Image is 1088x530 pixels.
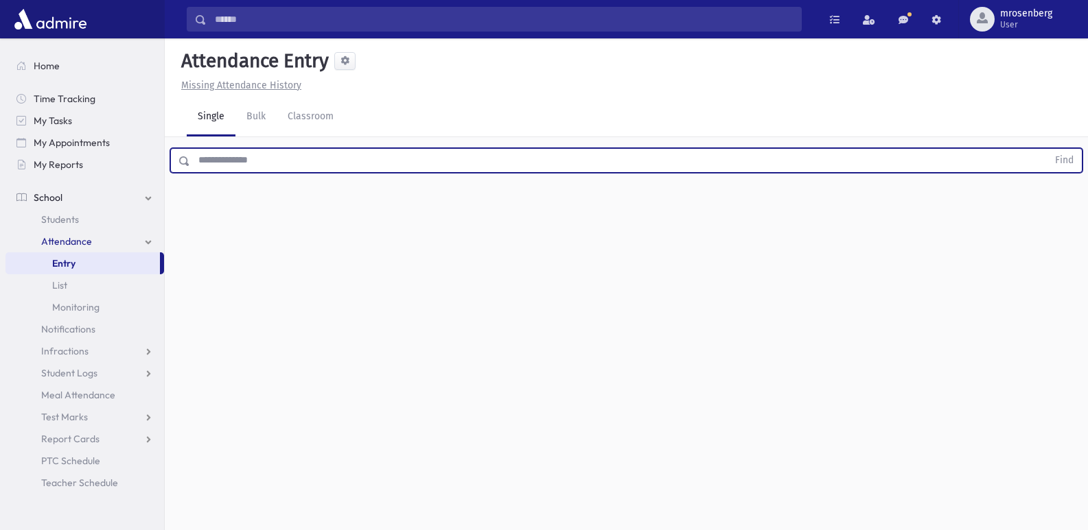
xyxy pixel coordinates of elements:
a: School [5,186,164,208]
span: My Tasks [34,115,72,127]
a: Test Marks [5,406,164,428]
a: My Tasks [5,110,164,132]
a: Notifications [5,318,164,340]
a: Monitoring [5,296,164,318]
a: Infractions [5,340,164,362]
a: My Appointments [5,132,164,154]
span: Notifications [41,323,95,335]
span: My Appointments [34,136,110,149]
span: Time Tracking [34,93,95,105]
u: Missing Attendance History [181,80,301,91]
img: AdmirePro [11,5,90,33]
a: Missing Attendance History [176,80,301,91]
span: Entry [52,257,76,269]
span: School [34,191,62,204]
span: Teacher Schedule [41,477,118,489]
a: Classroom [277,98,345,136]
span: Meal Attendance [41,389,115,401]
a: Attendance [5,230,164,252]
a: Bulk [235,98,277,136]
a: Student Logs [5,362,164,384]
a: Teacher Schedule [5,472,164,494]
span: Infractions [41,345,89,357]
h5: Attendance Entry [176,49,329,73]
span: Student Logs [41,367,97,379]
a: My Reports [5,154,164,176]
span: Home [34,60,60,72]
a: Single [187,98,235,136]
span: Students [41,213,79,226]
span: Report Cards [41,433,100,445]
span: List [52,279,67,291]
span: My Reports [34,158,83,171]
span: Test Marks [41,411,88,423]
span: PTC Schedule [41,455,100,467]
a: PTC Schedule [5,450,164,472]
span: Monitoring [52,301,100,313]
span: Attendance [41,235,92,248]
button: Find [1047,149,1082,172]
a: Entry [5,252,160,274]
span: mrosenberg [1000,8,1052,19]
a: Students [5,208,164,230]
a: List [5,274,164,296]
span: User [1000,19,1052,30]
input: Search [207,7,801,32]
a: Home [5,55,164,77]
a: Time Tracking [5,88,164,110]
a: Meal Attendance [5,384,164,406]
a: Report Cards [5,428,164,450]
